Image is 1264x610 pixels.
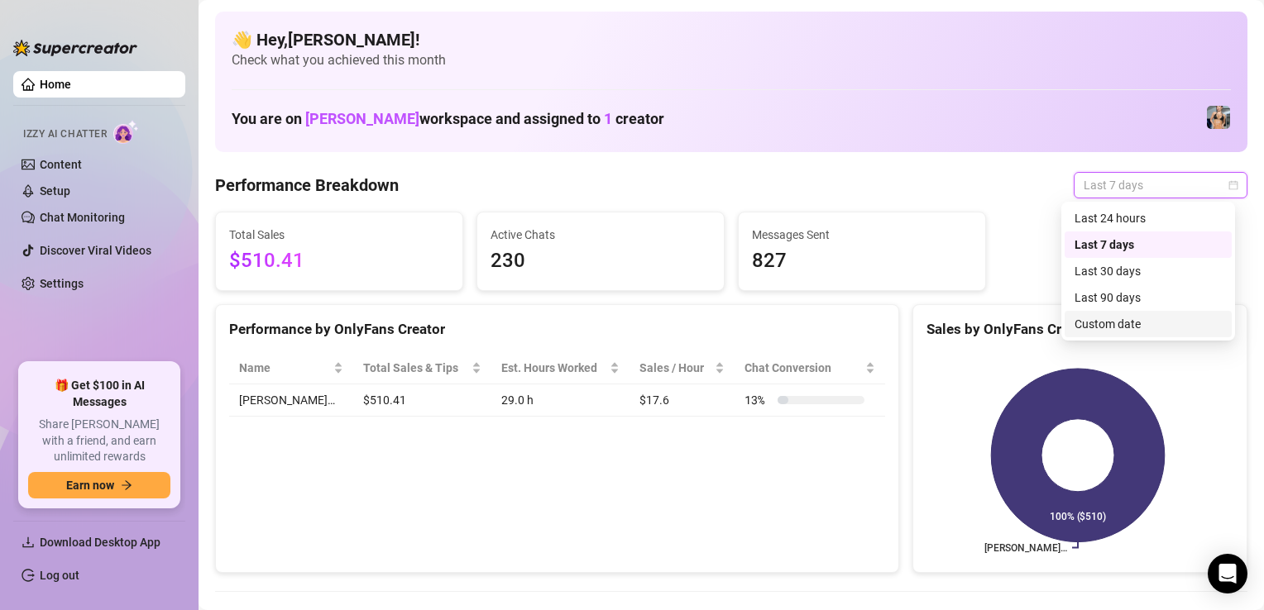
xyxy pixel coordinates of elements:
th: Name [229,352,353,384]
span: calendar [1228,180,1238,190]
span: Total Sales [229,226,449,244]
button: Earn nowarrow-right [28,472,170,498]
span: download [22,536,35,549]
span: Check what you achieved this month [232,51,1231,69]
span: Active Chats [491,226,711,244]
th: Sales / Hour [630,352,735,384]
div: Custom date [1065,311,1232,337]
div: Last 24 hours [1065,205,1232,231]
span: Total Sales & Tips [363,359,467,377]
span: Messages Sent [752,226,972,244]
div: Sales by OnlyFans Creator [926,318,1233,341]
img: logo-BBDzfeDw.svg [13,40,137,56]
img: AI Chatter [113,120,139,144]
span: 827 [752,245,972,277]
div: Last 90 days [1065,284,1232,311]
td: $510.41 [353,384,491,417]
a: Log out [40,569,79,582]
th: Chat Conversion [735,352,885,384]
span: 230 [491,245,711,277]
div: Last 30 days [1075,262,1222,280]
span: arrow-right [121,479,132,491]
div: Est. Hours Worked [501,359,607,377]
h1: You are on workspace and assigned to creator [232,110,664,128]
div: Last 30 days [1065,258,1232,284]
span: $510.41 [229,245,449,277]
a: Chat Monitoring [40,211,125,224]
span: Sales / Hour [639,359,711,377]
td: [PERSON_NAME]… [229,384,353,417]
div: Last 7 days [1065,231,1232,258]
div: Performance by OnlyFans Creator [229,318,885,341]
td: 29.0 h [491,384,630,417]
span: 1 [604,110,612,127]
div: Last 7 days [1075,236,1222,254]
span: Last 7 days [1084,173,1238,198]
div: Last 24 hours [1075,209,1222,227]
span: Name [239,359,330,377]
span: 🎁 Get $100 in AI Messages [28,378,170,410]
h4: Performance Breakdown [215,174,399,197]
span: Download Desktop App [40,536,160,549]
th: Total Sales & Tips [353,352,491,384]
text: [PERSON_NAME]… [984,542,1067,554]
a: Settings [40,277,84,290]
span: Izzy AI Chatter [23,126,107,142]
div: Open Intercom Messenger [1208,554,1247,593]
a: Discover Viral Videos [40,244,151,257]
span: [PERSON_NAME] [305,110,419,127]
div: Last 90 days [1075,288,1222,307]
img: Veronica [1207,106,1230,129]
span: Share [PERSON_NAME] with a friend, and earn unlimited rewards [28,417,170,465]
a: Home [40,78,71,91]
span: 13 % [745,391,771,409]
div: Custom date [1075,315,1222,333]
h4: 👋 Hey, [PERSON_NAME] ! [232,28,1231,51]
span: Earn now [66,479,114,492]
a: Setup [40,184,70,198]
span: Chat Conversion [745,359,862,377]
a: Content [40,158,82,171]
td: $17.6 [630,384,735,417]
